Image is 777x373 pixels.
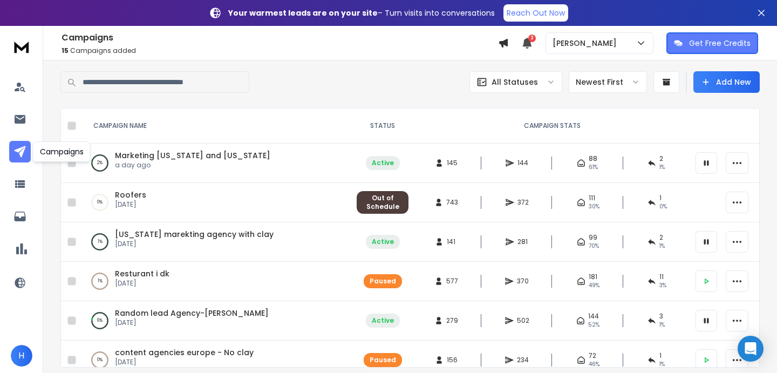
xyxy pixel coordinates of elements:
div: Active [372,316,394,325]
button: Get Free Credits [666,32,758,54]
span: 52 % [588,321,599,329]
span: 144 [517,159,528,167]
span: 3 % [659,281,666,290]
span: 1 % [659,242,665,250]
span: 61 % [589,163,598,172]
span: 156 [447,356,458,364]
span: 1 [659,194,662,202]
p: 6 % [97,315,103,326]
th: CAMPAIGN NAME [80,108,350,144]
button: Newest First [569,71,647,93]
p: a day ago [115,161,270,169]
th: STATUS [350,108,415,144]
p: 2 % [97,158,103,168]
div: Open Intercom Messenger [738,336,764,362]
a: Roofers [115,189,146,200]
p: [DATE] [115,200,146,209]
strong: Your warmest leads are on your site [228,8,378,18]
p: 0 % [97,355,103,365]
td: 1%[US_STATE] marekting agency with clay[DATE] [80,222,350,262]
button: H [11,345,32,367]
a: Marketing [US_STATE] and [US_STATE] [115,150,270,161]
td: 6%Random lead Agency-[PERSON_NAME][DATE] [80,301,350,341]
p: Reach Out Now [507,8,565,18]
span: 3 [659,312,663,321]
h1: Campaigns [62,31,498,44]
p: Campaigns added [62,46,498,55]
span: 1 % [659,321,665,329]
p: [PERSON_NAME] [553,38,621,49]
span: 0 % [659,202,667,211]
span: 577 [446,277,458,286]
a: Reach Out Now [503,4,568,22]
span: 72 [589,351,596,360]
span: 144 [588,312,599,321]
span: 145 [447,159,458,167]
span: 281 [517,238,528,246]
td: 2%Marketing [US_STATE] and [US_STATE]a day ago [80,144,350,183]
p: [DATE] [115,279,169,288]
span: 11 [659,273,664,281]
a: content agencies europe - No clay [115,347,254,358]
span: 88 [589,154,597,163]
p: 0 % [97,197,103,208]
p: [DATE] [115,240,274,248]
p: [DATE] [115,318,269,327]
span: 1 % [659,163,665,172]
span: 99 [589,233,597,242]
p: – Turn visits into conversations [228,8,495,18]
span: 2 [659,154,663,163]
td: 0%Roofers[DATE] [80,183,350,222]
span: 70 % [589,242,599,250]
img: logo [11,37,32,57]
span: 141 [447,238,458,246]
span: 1 [659,351,662,360]
a: Random lead Agency-[PERSON_NAME] [115,308,269,318]
span: 234 [517,356,529,364]
th: CAMPAIGN STATS [415,108,689,144]
div: Paused [370,356,396,364]
p: Get Free Credits [689,38,751,49]
p: 1 % [98,276,103,287]
div: Paused [370,277,396,286]
span: 49 % [589,281,599,290]
p: 1 % [98,236,103,247]
span: 502 [517,316,529,325]
div: Active [372,159,394,167]
a: Resturant i dk [115,268,169,279]
span: 370 [517,277,529,286]
p: [DATE] [115,358,254,367]
span: 15 [62,46,69,55]
span: 181 [589,273,597,281]
div: Out of Schedule [363,194,403,211]
span: 30 % [589,202,599,211]
span: 2 [659,233,663,242]
div: Campaigns [33,141,91,162]
button: Add New [693,71,760,93]
td: 1%Resturant i dk[DATE] [80,262,350,301]
span: 46 % [589,360,599,369]
a: [US_STATE] marekting agency with clay [115,229,274,240]
span: 279 [446,316,458,325]
span: 3 [528,35,536,42]
span: 372 [517,198,529,207]
p: All Statuses [492,77,538,87]
span: 111 [589,194,595,202]
span: 1 % [659,360,665,369]
div: Active [372,238,394,246]
span: 743 [446,198,458,207]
